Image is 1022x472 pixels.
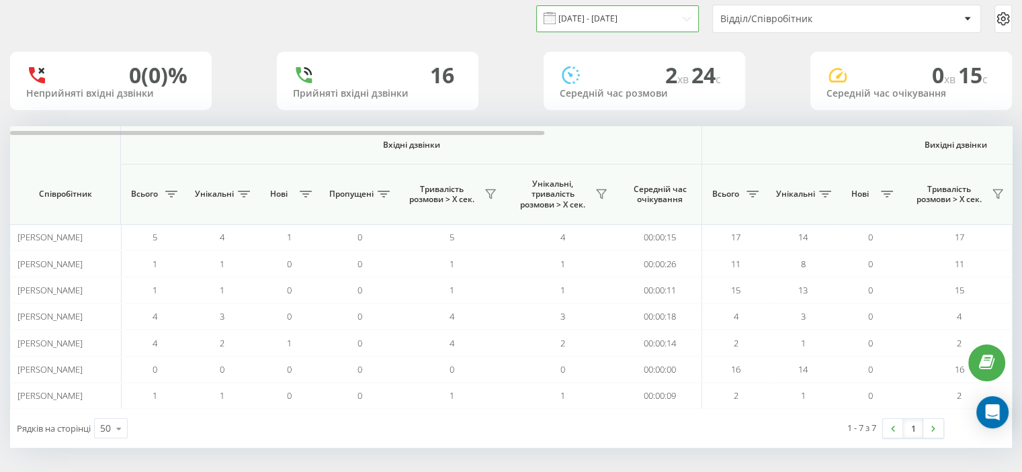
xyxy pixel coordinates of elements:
[450,258,454,270] span: 1
[957,389,962,402] span: 2
[731,258,740,270] span: 11
[220,389,224,402] span: 1
[843,189,877,199] span: Нові
[957,310,962,322] span: 4
[220,284,224,296] span: 1
[22,189,109,199] span: Співробітник
[560,284,565,296] span: 1
[665,60,691,89] span: 2
[17,258,83,270] span: [PERSON_NAME]
[776,189,815,199] span: Унікальні
[560,363,565,375] span: 0
[357,258,362,270] span: 0
[731,231,740,243] span: 17
[801,258,806,270] span: 8
[450,231,454,243] span: 5
[976,396,1009,428] div: Open Intercom Messenger
[357,231,362,243] span: 0
[357,337,362,349] span: 0
[801,310,806,322] span: 3
[868,389,873,402] span: 0
[450,389,454,402] span: 1
[798,231,808,243] span: 14
[287,337,292,349] span: 1
[17,284,83,296] span: [PERSON_NAME]
[100,422,111,435] div: 50
[798,284,808,296] span: 13
[17,231,83,243] span: [PERSON_NAME]
[287,310,292,322] span: 0
[734,389,738,402] span: 2
[17,363,83,375] span: [PERSON_NAME]
[220,363,224,375] span: 0
[560,231,565,243] span: 4
[868,231,873,243] span: 0
[329,189,374,199] span: Пропущені
[450,363,454,375] span: 0
[618,303,702,330] td: 00:00:18
[450,284,454,296] span: 1
[293,88,462,99] div: Прийняті вхідні дзвінки
[957,337,962,349] span: 2
[868,258,873,270] span: 0
[287,363,292,375] span: 0
[560,88,729,99] div: Середній час розмови
[955,258,964,270] span: 11
[153,231,157,243] span: 5
[195,189,234,199] span: Унікальні
[955,363,964,375] span: 16
[618,357,702,383] td: 00:00:00
[153,337,157,349] span: 4
[17,337,83,349] span: [PERSON_NAME]
[220,258,224,270] span: 1
[868,310,873,322] span: 0
[262,189,296,199] span: Нові
[220,337,224,349] span: 2
[618,383,702,409] td: 00:00:09
[129,62,187,88] div: 0 (0)%
[731,363,740,375] span: 16
[287,284,292,296] span: 0
[220,231,224,243] span: 4
[618,224,702,250] td: 00:00:15
[153,310,157,322] span: 4
[982,72,988,87] span: c
[618,250,702,277] td: 00:00:26
[868,337,873,349] span: 0
[450,337,454,349] span: 4
[357,284,362,296] span: 0
[560,258,565,270] span: 1
[955,284,964,296] span: 15
[734,310,738,322] span: 4
[357,389,362,402] span: 0
[709,189,742,199] span: Всього
[153,284,157,296] span: 1
[220,310,224,322] span: 3
[847,421,876,434] div: 1 - 7 з 7
[903,419,923,438] a: 1
[958,60,988,89] span: 15
[798,363,808,375] span: 14
[868,363,873,375] span: 0
[514,179,591,210] span: Унікальні, тривалість розмови > Х сек.
[691,60,721,89] span: 24
[560,310,565,322] span: 3
[628,184,691,205] span: Середній час очікування
[720,13,881,25] div: Відділ/Співробітник
[450,310,454,322] span: 4
[287,389,292,402] span: 0
[26,88,196,99] div: Неприйняті вхідні дзвінки
[716,72,721,87] span: c
[618,277,702,303] td: 00:00:11
[734,337,738,349] span: 2
[731,284,740,296] span: 15
[677,72,691,87] span: хв
[944,72,958,87] span: хв
[357,310,362,322] span: 0
[868,284,873,296] span: 0
[357,363,362,375] span: 0
[17,422,91,434] span: Рядків на сторінці
[287,231,292,243] span: 1
[153,363,157,375] span: 0
[430,62,454,88] div: 16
